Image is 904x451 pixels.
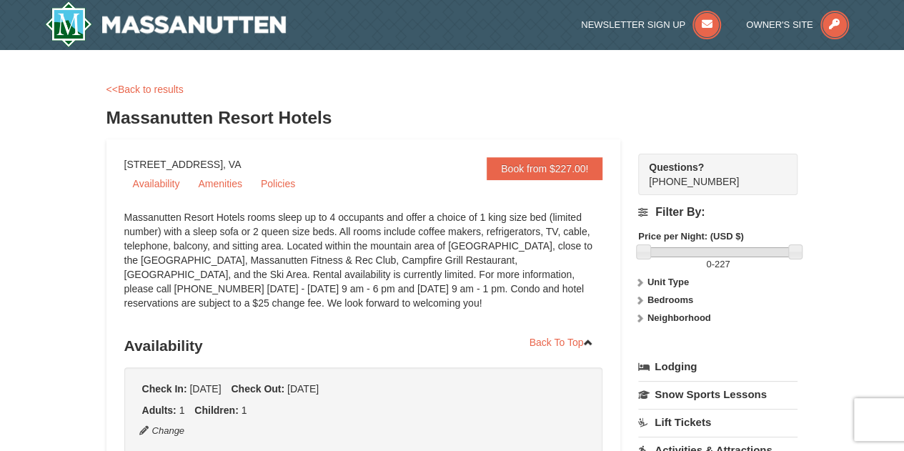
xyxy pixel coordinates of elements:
div: Massanutten Resort Hotels rooms sleep up to 4 occupants and offer a choice of 1 king size bed (li... [124,210,603,324]
strong: Neighborhood [647,312,711,323]
strong: Bedrooms [647,294,693,305]
strong: Check Out: [231,383,284,395]
strong: Check In: [142,383,187,395]
h3: Availability [124,332,603,360]
a: Availability [124,173,189,194]
span: [PHONE_NUMBER] [649,160,772,187]
span: Owner's Site [746,19,813,30]
strong: Questions? [649,162,704,173]
span: 0 [706,259,711,269]
a: Lodging [638,354,798,380]
span: 227 [715,259,730,269]
span: 1 [242,405,247,416]
span: [DATE] [287,383,319,395]
span: 1 [179,405,185,416]
a: Newsletter Sign Up [581,19,721,30]
a: Policies [252,173,304,194]
img: Massanutten Resort Logo [45,1,287,47]
strong: Adults: [142,405,177,416]
button: Change [139,423,186,439]
a: Back To Top [520,332,603,353]
span: [DATE] [189,383,221,395]
a: <<Back to results [106,84,184,95]
strong: Unit Type [647,277,689,287]
a: Snow Sports Lessons [638,381,798,407]
strong: Price per Night: (USD $) [638,231,743,242]
a: Lift Tickets [638,409,798,435]
span: Newsletter Sign Up [581,19,685,30]
label: - [638,257,798,272]
a: Owner's Site [746,19,849,30]
a: Massanutten Resort [45,1,287,47]
a: Book from $227.00! [487,157,602,180]
h4: Filter By: [638,206,798,219]
strong: Children: [194,405,238,416]
h3: Massanutten Resort Hotels [106,104,798,132]
a: Amenities [189,173,250,194]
